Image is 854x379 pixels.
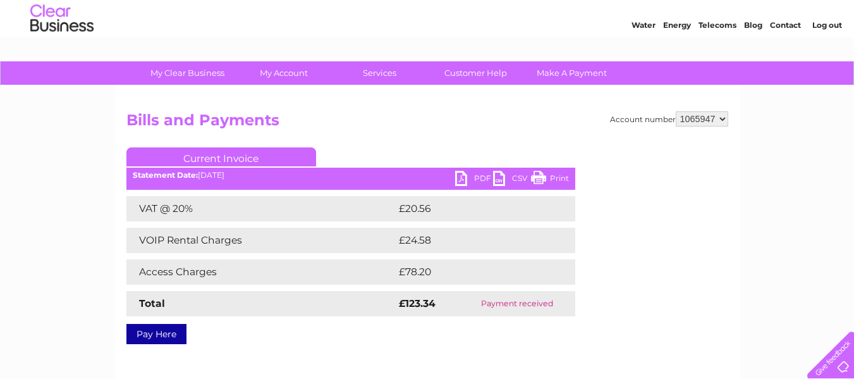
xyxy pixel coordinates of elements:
[139,297,165,309] strong: Total
[663,54,691,63] a: Energy
[30,33,94,71] img: logo.png
[396,259,550,285] td: £78.20
[231,61,336,85] a: My Account
[126,171,575,180] div: [DATE]
[493,171,531,189] a: CSV
[126,196,396,221] td: VAT @ 20%
[126,147,316,166] a: Current Invoice
[126,228,396,253] td: VOIP Rental Charges
[396,228,550,253] td: £24.58
[126,324,186,344] a: Pay Here
[459,291,575,316] td: Payment received
[135,61,240,85] a: My Clear Business
[133,170,198,180] b: Statement Date:
[455,171,493,189] a: PDF
[126,259,396,285] td: Access Charges
[129,7,726,61] div: Clear Business is a trading name of Verastar Limited (registered in [GEOGRAPHIC_DATA] No. 3667643...
[327,61,432,85] a: Services
[520,61,624,85] a: Make A Payment
[770,54,801,63] a: Contact
[616,6,703,22] a: 0333 014 3131
[610,111,728,127] div: Account number
[698,54,736,63] a: Telecoms
[812,54,842,63] a: Log out
[399,297,436,309] strong: £123.34
[424,61,528,85] a: Customer Help
[744,54,762,63] a: Blog
[126,111,728,135] h2: Bills and Payments
[396,196,550,221] td: £20.56
[531,171,569,189] a: Print
[631,54,656,63] a: Water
